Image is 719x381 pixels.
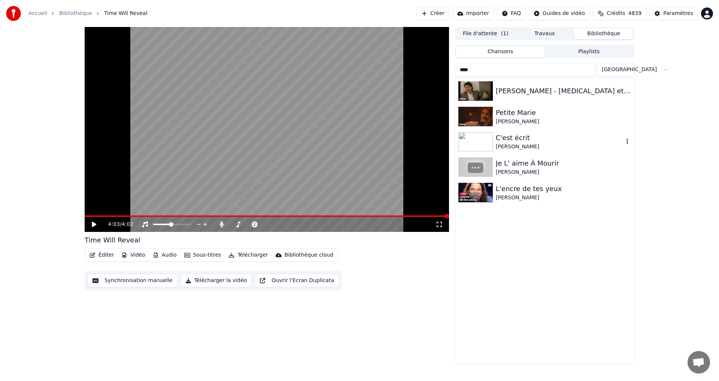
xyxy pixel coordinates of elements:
button: Sous-titres [181,250,224,260]
img: youka [6,6,21,21]
button: Ouvrir l'Ecran Duplicata [255,274,339,287]
button: Éditer [87,250,117,260]
span: Time Will Reveal [104,10,147,17]
button: FAQ [497,7,526,20]
span: ( 1 ) [501,30,509,37]
button: Playlists [544,46,633,57]
a: Accueil [28,10,47,17]
div: Je L' aime À Mourir [496,158,631,169]
button: Télécharger la vidéo [180,274,252,287]
div: [PERSON_NAME] - [MEDICAL_DATA] et [MEDICAL_DATA] [496,86,631,96]
span: Crédits [607,10,625,17]
button: Bibliothèque [574,28,633,39]
button: Guides de vidéo [529,7,590,20]
button: Crédits4839 [593,7,646,20]
button: Audio [150,250,180,260]
nav: breadcrumb [28,10,148,17]
div: Ouvrir le chat [688,351,710,374]
button: File d'attente [456,28,515,39]
div: Paramètres [663,10,693,17]
div: Petite Marie [496,108,631,118]
button: Travaux [515,28,574,39]
button: Importer [452,7,494,20]
div: / [108,221,126,228]
button: Synchronisation manuelle [88,274,178,287]
div: [PERSON_NAME] [496,194,631,202]
a: Bibliothèque [59,10,92,17]
div: Time Will Reveal [85,235,140,245]
span: 4:03 [108,221,120,228]
div: L'encre de tes yeux [496,184,631,194]
div: C'est écrit [496,133,624,143]
div: [PERSON_NAME] [496,169,631,176]
div: [PERSON_NAME] [496,143,624,151]
span: [GEOGRAPHIC_DATA] [602,66,657,73]
div: Bibliothèque cloud [285,251,333,259]
button: Créer [416,7,449,20]
button: Télécharger [225,250,271,260]
button: Chansons [456,46,545,57]
div: [PERSON_NAME] [496,118,631,126]
span: 4839 [628,10,642,17]
button: Vidéo [118,250,148,260]
span: 4:02 [122,221,133,228]
button: Paramètres [649,7,698,20]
